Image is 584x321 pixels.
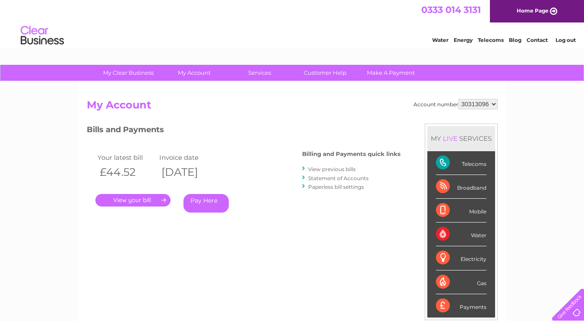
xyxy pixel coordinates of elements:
div: Electricity [436,246,486,270]
th: £44.52 [95,163,158,181]
a: Water [432,37,448,43]
a: My Clear Business [93,65,164,81]
td: Invoice date [157,152,219,163]
a: Customer Help [290,65,361,81]
a: Make A Payment [355,65,426,81]
a: Blog [509,37,521,43]
div: Water [436,222,486,246]
a: Statement of Accounts [308,175,369,181]
div: Telecoms [436,151,486,175]
a: View previous bills [308,166,356,172]
div: Account number [414,99,498,109]
a: Paperless bill settings [308,184,364,190]
div: Clear Business is a trading name of Verastar Limited (registered in [GEOGRAPHIC_DATA] No. 3667643... [88,5,496,42]
a: Energy [454,37,473,43]
th: [DATE] [157,163,219,181]
img: logo.png [20,22,64,49]
div: MY SERVICES [427,126,495,151]
a: My Account [158,65,230,81]
a: Contact [527,37,548,43]
div: Gas [436,270,486,294]
div: Mobile [436,199,486,222]
a: Telecoms [478,37,504,43]
div: Payments [436,294,486,318]
h2: My Account [87,99,498,115]
h3: Bills and Payments [87,124,401,139]
a: Log out [556,37,576,43]
a: 0333 014 3131 [421,4,481,15]
a: Services [224,65,295,81]
a: Pay Here [183,194,229,213]
div: LIVE [441,134,459,143]
h4: Billing and Payments quick links [302,151,401,157]
div: Broadband [436,175,486,199]
a: . [95,194,170,207]
td: Your latest bill [95,152,158,163]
